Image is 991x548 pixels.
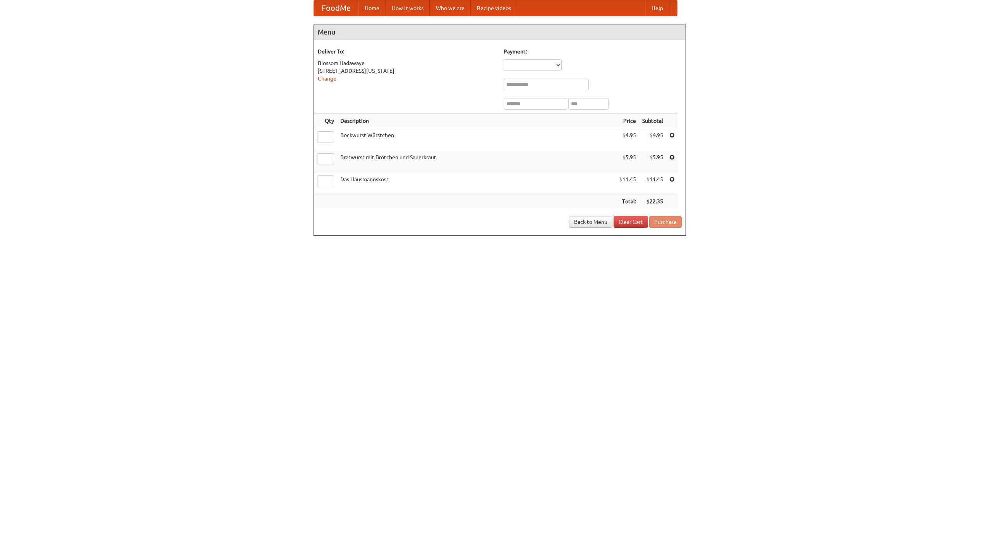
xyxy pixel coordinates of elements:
[639,150,666,172] td: $5.95
[649,216,682,228] button: Purchase
[314,24,686,40] h4: Menu
[314,0,358,16] a: FoodMe
[337,150,616,172] td: Bratwurst mit Brötchen und Sauerkraut
[616,128,639,150] td: $4.95
[504,48,682,55] h5: Payment:
[318,76,336,82] a: Change
[639,114,666,128] th: Subtotal
[430,0,471,16] a: Who we are
[569,216,612,228] a: Back to Menu
[318,67,496,75] div: [STREET_ADDRESS][US_STATE]
[639,128,666,150] td: $4.95
[318,59,496,67] div: Blossom Hadawaye
[386,0,430,16] a: How it works
[616,172,639,194] td: $11.45
[616,194,639,209] th: Total:
[616,150,639,172] td: $5.95
[318,48,496,55] h5: Deliver To:
[337,128,616,150] td: Bockwurst Würstchen
[337,172,616,194] td: Das Hausmannskost
[645,0,669,16] a: Help
[314,114,337,128] th: Qty
[639,194,666,209] th: $22.35
[616,114,639,128] th: Price
[358,0,386,16] a: Home
[471,0,517,16] a: Recipe videos
[639,172,666,194] td: $11.45
[337,114,616,128] th: Description
[614,216,648,228] a: Clear Cart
